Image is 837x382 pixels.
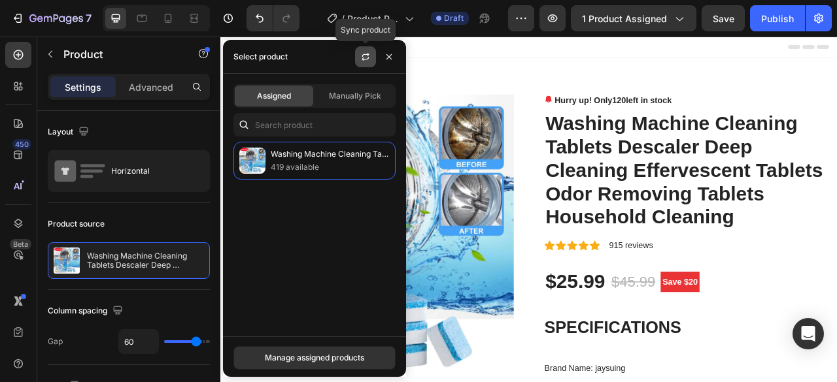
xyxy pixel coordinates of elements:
h2: Washing Machine Cleaning Tablets Descaler Deep Cleaning Effervescent Tablets Odor Removing Tablet... [412,95,775,246]
input: Auto [119,330,158,353]
span: Draft [444,12,464,24]
p: Settings [65,80,101,94]
span: Save [713,13,734,24]
div: Column spacing [48,302,126,320]
span: / [341,12,345,25]
span: Assigned [257,90,291,102]
div: Undo/Redo [247,5,299,31]
p: 915 reviews [494,258,550,274]
div: Gap [48,336,63,347]
pre: Save $20 [560,299,610,325]
input: Search in Settings & Advanced [233,113,396,136]
div: 450 [12,139,31,150]
p: Advanced [129,80,173,94]
div: Manage assigned products [265,352,364,364]
div: Select product [233,51,288,63]
p: 7 [86,10,92,26]
img: product feature img [54,247,80,274]
div: Publish [761,12,794,25]
div: $25.99 [412,296,490,328]
span: Product Page - [DATE] 14:27:22 [347,12,400,25]
button: Manage assigned products [233,346,396,370]
button: Publish [750,5,805,31]
button: 1 product assigned [571,5,696,31]
span: Manually Pick [329,90,381,102]
span: 120 [498,76,516,87]
div: Open Intercom Messenger [793,318,824,349]
div: $45.99 [496,297,555,327]
p: Hurry up! Only left in stock [425,74,574,89]
iframe: Design area [220,37,837,382]
div: Beta [10,239,31,249]
div: Horizontal [111,156,191,186]
img: collections [239,148,265,174]
div: Product source [48,218,105,230]
p: 419 available [271,161,390,174]
p: Washing Machine Cleaning Tablets Descaler Deep Cleaning Effervescent Tablets Odor Removing Tablet... [271,148,390,161]
h1: SPECIFICATIONS [412,358,586,382]
div: Layout [48,123,92,141]
p: Washing Machine Cleaning Tablets Descaler Deep Cleaning Effervescent Tablets Odor Removing Tablet... [87,251,204,270]
span: 1 product assigned [582,12,667,25]
button: Save [702,5,745,31]
button: 7 [5,5,97,31]
p: Product [63,46,175,62]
